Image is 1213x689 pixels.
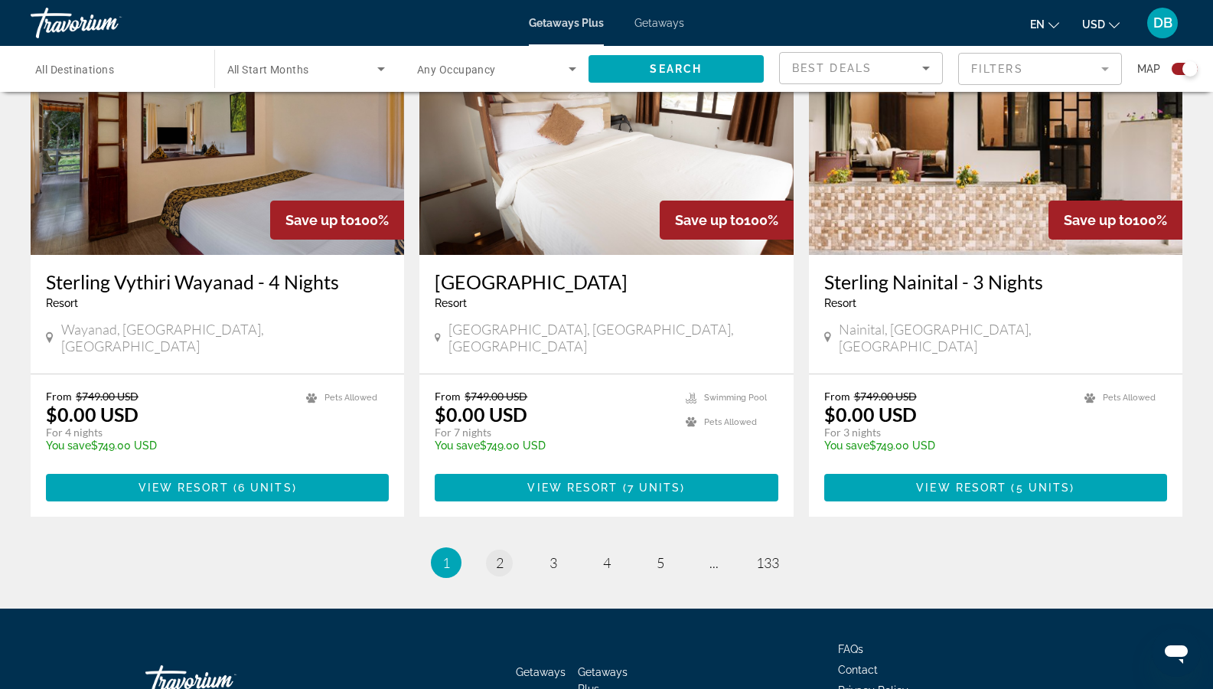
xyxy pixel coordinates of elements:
div: 100% [660,201,794,240]
span: You save [435,439,480,452]
span: View Resort [139,482,229,494]
span: From [824,390,850,403]
span: 5 [657,554,664,571]
button: Change language [1030,13,1059,35]
span: USD [1082,18,1105,31]
span: View Resort [527,482,618,494]
button: View Resort(6 units) [46,474,389,501]
span: Resort [435,297,467,309]
a: Contact [838,664,878,676]
a: Sterling Nainital - 3 Nights [824,270,1167,293]
nav: Pagination [31,547,1182,578]
span: Any Occupancy [417,64,496,76]
a: [GEOGRAPHIC_DATA] [435,270,778,293]
p: For 7 nights [435,426,670,439]
button: Change currency [1082,13,1120,35]
span: en [1030,18,1045,31]
span: Search [650,63,702,75]
button: View Resort(7 units) [435,474,778,501]
span: Nainital, [GEOGRAPHIC_DATA], [GEOGRAPHIC_DATA] [839,321,1167,354]
span: ( ) [229,482,297,494]
span: DB [1153,15,1172,31]
span: [GEOGRAPHIC_DATA], [GEOGRAPHIC_DATA], [GEOGRAPHIC_DATA] [448,321,778,354]
span: Pets Allowed [1103,393,1156,403]
span: Save up to [675,212,744,228]
span: $749.00 USD [76,390,139,403]
span: ( ) [618,482,686,494]
p: $749.00 USD [435,439,670,452]
span: From [435,390,461,403]
span: View Resort [916,482,1006,494]
span: $749.00 USD [465,390,527,403]
a: Getaways Plus [529,17,604,29]
p: $0.00 USD [435,403,527,426]
p: $0.00 USD [46,403,139,426]
span: 2 [496,554,504,571]
button: User Menu [1143,7,1182,39]
a: Sterling Vythiri Wayanad - 4 Nights [46,270,389,293]
mat-select: Sort by [792,59,930,77]
span: You save [824,439,869,452]
a: Getaways [516,666,566,678]
span: Save up to [1064,212,1133,228]
p: $749.00 USD [46,439,291,452]
img: F053I01X.jpg [31,10,404,255]
p: $749.00 USD [824,439,1069,452]
img: F209I01X.jpg [419,10,793,255]
span: Pets Allowed [324,393,377,403]
a: Getaways [634,17,684,29]
span: All Destinations [35,64,114,76]
span: $749.00 USD [854,390,917,403]
span: Wayanad, [GEOGRAPHIC_DATA], [GEOGRAPHIC_DATA] [61,321,390,354]
span: 6 units [238,482,292,494]
div: 100% [1048,201,1182,240]
p: For 4 nights [46,426,291,439]
span: ( ) [1006,482,1074,494]
span: 133 [756,554,779,571]
button: View Resort(5 units) [824,474,1167,501]
span: 1 [442,554,450,571]
span: Map [1137,58,1160,80]
p: $0.00 USD [824,403,917,426]
iframe: Button to launch messaging window [1152,628,1201,677]
button: Search [589,55,765,83]
a: FAQs [838,643,863,655]
span: Pets Allowed [704,417,757,427]
span: 5 units [1016,482,1071,494]
span: All Start Months [227,64,309,76]
button: Filter [958,52,1122,86]
span: Best Deals [792,62,872,74]
div: 100% [270,201,404,240]
span: Swimming Pool [704,393,767,403]
span: ... [709,554,719,571]
span: Save up to [285,212,354,228]
span: 7 units [628,482,681,494]
span: 4 [603,554,611,571]
img: DA58O01L.jpg [809,10,1182,255]
span: You save [46,439,91,452]
span: 3 [549,554,557,571]
span: From [46,390,72,403]
p: For 3 nights [824,426,1069,439]
span: Resort [46,297,78,309]
span: Resort [824,297,856,309]
a: Travorium [31,3,184,43]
